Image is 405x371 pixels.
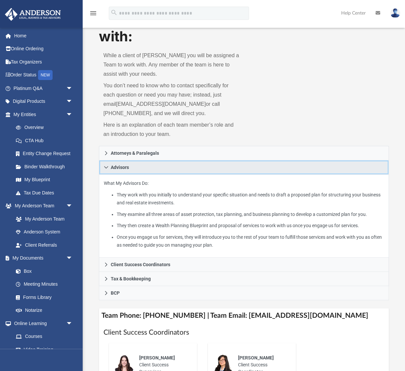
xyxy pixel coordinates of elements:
div: NEW [38,70,53,80]
a: Meeting Minutes [9,278,79,291]
p: You don’t need to know who to contact specifically for each question or need you may have; instea... [103,81,239,118]
span: Advisors [111,165,129,170]
i: search [110,9,118,16]
span: arrow_drop_down [66,317,79,330]
a: Box [9,265,76,278]
span: [PERSON_NAME] [139,355,175,360]
a: My Anderson Teamarrow_drop_down [5,199,79,213]
img: Anderson Advisors Platinum Portal [3,8,63,21]
a: Binder Walkthrough [9,160,83,173]
span: Client Success Coordinators [111,262,170,267]
a: My Blueprint [9,173,79,186]
i: menu [89,9,97,17]
span: arrow_drop_down [66,199,79,213]
img: User Pic [390,8,400,18]
span: arrow_drop_down [66,108,79,121]
a: Forms Library [9,291,76,304]
li: Once you engage us for services, they will introduce you to the rest of your team to fulfill thos... [117,233,384,249]
span: arrow_drop_down [66,82,79,95]
a: Entity Change Request [9,147,83,160]
p: What My Advisors Do: [104,179,384,249]
li: They examine all three areas of asset protection, tax planning, and business planning to develop ... [117,210,384,219]
div: Advisors [99,175,389,258]
a: Tax & Bookkeeping [99,272,389,286]
a: Online Learningarrow_drop_down [5,317,79,330]
a: CTA Hub [9,134,83,147]
span: [PERSON_NAME] [238,355,274,360]
a: Courses [9,330,79,343]
a: My Entitiesarrow_drop_down [5,108,83,121]
h4: Team Phone: [PHONE_NUMBER] | Team Email: [EMAIL_ADDRESS][DOMAIN_NAME] [99,308,389,323]
a: My Anderson Team [9,212,76,226]
a: Tax Due Dates [9,186,83,199]
a: BCP [99,286,389,300]
a: Order StatusNEW [5,68,83,82]
a: Anderson System [9,226,79,239]
a: Advisors [99,160,389,175]
p: Here is an explanation of each team member’s role and an introduction to your team. [103,120,239,139]
a: Tax Organizers [5,55,83,68]
a: Client Referrals [9,238,79,252]
a: Video Training [9,343,76,356]
a: Overview [9,121,83,134]
p: While a client of [PERSON_NAME] you will be assigned a Team to work with. Any member of the team ... [103,51,239,79]
li: They then create a Wealth Planning Blueprint and proposal of services to work with us once you en... [117,222,384,230]
span: Tax & Bookkeeping [111,276,151,281]
span: arrow_drop_down [66,252,79,265]
a: Online Ordering [5,42,83,56]
a: Digital Productsarrow_drop_down [5,95,83,108]
a: Home [5,29,83,42]
span: BCP [111,291,120,295]
a: menu [89,13,97,17]
span: arrow_drop_down [66,95,79,108]
a: Platinum Q&Aarrow_drop_down [5,82,83,95]
a: Attorneys & Paralegals [99,146,389,160]
a: [EMAIL_ADDRESS][DOMAIN_NAME] [116,101,206,107]
a: My Documentsarrow_drop_down [5,252,79,265]
h1: Client Success Coordinators [103,328,385,337]
a: Notarize [9,304,79,317]
li: They work with you initially to understand your specific situation and needs to draft a proposed ... [117,191,384,207]
a: Client Success Coordinators [99,258,389,272]
span: Attorneys & Paralegals [111,151,159,155]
